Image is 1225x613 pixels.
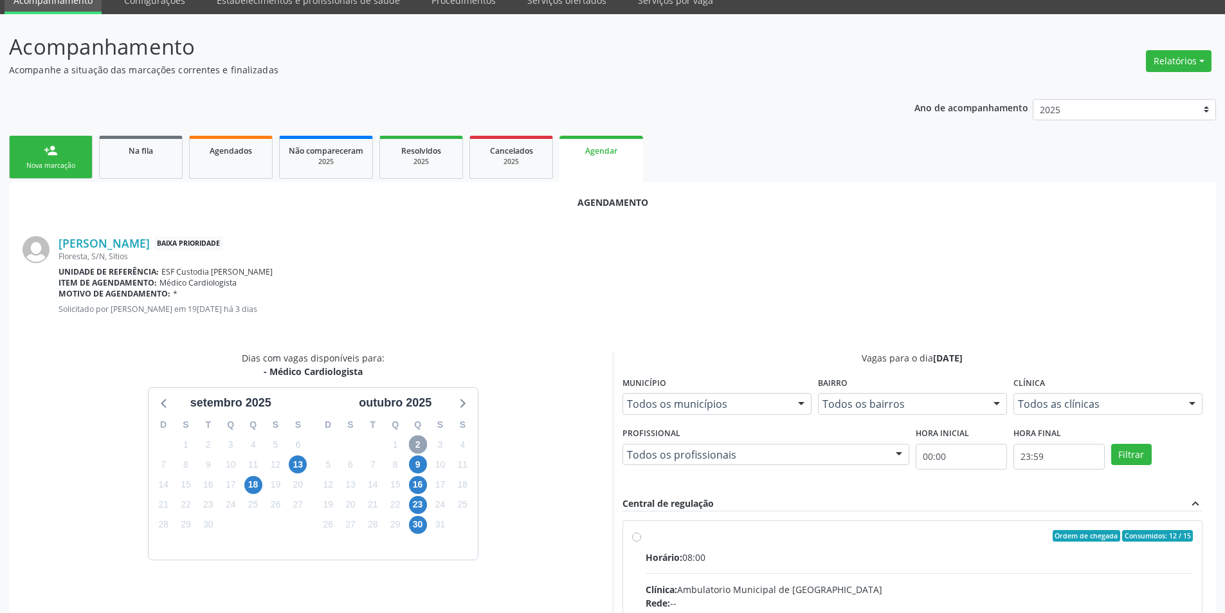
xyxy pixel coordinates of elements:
[386,516,404,534] span: quarta-feira, 29 de outubro de 2025
[59,277,157,288] b: Item de agendamento:
[154,237,222,250] span: Baixa Prioridade
[199,516,217,534] span: terça-feira, 30 de setembro de 2025
[646,597,670,609] span: Rede:
[409,476,427,494] span: quinta-feira, 16 de outubro de 2025
[490,145,533,156] span: Cancelados
[1013,424,1061,444] label: Hora final
[19,161,83,170] div: Nova marcação
[646,583,677,596] span: Clínica:
[341,476,359,494] span: segunda-feira, 13 de outubro de 2025
[453,496,471,514] span: sábado, 25 de outubro de 2025
[199,455,217,473] span: terça-feira, 9 de setembro de 2025
[244,496,262,514] span: quinta-feira, 25 de setembro de 2025
[431,496,449,514] span: sexta-feira, 24 de outubro de 2025
[646,551,682,563] span: Horário:
[177,496,195,514] span: segunda-feira, 22 de setembro de 2025
[622,374,666,394] label: Município
[627,398,785,410] span: Todos os municípios
[916,444,1007,470] input: Selecione o horário
[319,455,337,473] span: domingo, 5 de outubro de 2025
[364,476,382,494] span: terça-feira, 14 de outubro de 2025
[175,415,197,435] div: S
[646,596,1193,610] div: --
[242,415,264,435] div: Q
[386,455,404,473] span: quarta-feira, 8 de outubro de 2025
[23,236,50,263] img: img
[9,31,854,63] p: Acompanhamento
[914,99,1028,115] p: Ano de acompanhamento
[319,516,337,534] span: domingo, 26 de outubro de 2025
[431,476,449,494] span: sexta-feira, 17 de outubro de 2025
[479,157,543,167] div: 2025
[627,448,883,461] span: Todos os profissionais
[266,455,284,473] span: sexta-feira, 12 de setembro de 2025
[154,496,172,514] span: domingo, 21 de setembro de 2025
[341,516,359,534] span: segunda-feira, 27 de outubro de 2025
[389,157,453,167] div: 2025
[364,496,382,514] span: terça-feira, 21 de outubro de 2025
[406,415,429,435] div: Q
[409,496,427,514] span: quinta-feira, 23 de outubro de 2025
[152,415,175,435] div: D
[264,415,287,435] div: S
[177,455,195,473] span: segunda-feira, 8 de setembro de 2025
[319,496,337,514] span: domingo, 19 de outubro de 2025
[199,476,217,494] span: terça-feira, 16 de setembro de 2025
[409,435,427,453] span: quinta-feira, 2 de outubro de 2025
[622,497,714,511] div: Central de regulação
[1111,444,1152,466] button: Filtrar
[44,143,58,158] div: person_add
[429,415,451,435] div: S
[289,157,363,167] div: 2025
[199,435,217,453] span: terça-feira, 2 de setembro de 2025
[222,496,240,514] span: quarta-feira, 24 de setembro de 2025
[222,455,240,473] span: quarta-feira, 10 de setembro de 2025
[1188,497,1202,511] i: expand_less
[185,394,277,412] div: setembro 2025
[451,415,474,435] div: S
[933,352,963,364] span: [DATE]
[340,415,362,435] div: S
[177,476,195,494] span: segunda-feira, 15 de setembro de 2025
[129,145,153,156] span: Na fila
[386,435,404,453] span: quarta-feira, 1 de outubro de 2025
[289,496,307,514] span: sábado, 27 de setembro de 2025
[59,304,1202,315] p: Solicitado por [PERSON_NAME] em 19[DATE] há 3 dias
[266,476,284,494] span: sexta-feira, 19 de setembro de 2025
[242,365,385,378] div: - Médico Cardiologista
[289,476,307,494] span: sábado, 20 de setembro de 2025
[59,288,170,299] b: Motivo de agendamento:
[354,394,437,412] div: outubro 2025
[289,455,307,473] span: sábado, 13 de setembro de 2025
[409,516,427,534] span: quinta-feira, 30 de outubro de 2025
[319,476,337,494] span: domingo, 12 de outubro de 2025
[222,435,240,453] span: quarta-feira, 3 de setembro de 2025
[177,516,195,534] span: segunda-feira, 29 de setembro de 2025
[161,266,273,277] span: ESF Custodia [PERSON_NAME]
[159,277,237,288] span: Médico Cardiologista
[219,415,242,435] div: Q
[585,145,617,156] span: Agendar
[431,516,449,534] span: sexta-feira, 31 de outubro de 2025
[59,266,159,277] b: Unidade de referência:
[409,455,427,473] span: quinta-feira, 9 de outubro de 2025
[822,398,981,410] span: Todos os bairros
[222,476,240,494] span: quarta-feira, 17 de setembro de 2025
[154,455,172,473] span: domingo, 7 de setembro de 2025
[453,455,471,473] span: sábado, 11 de outubro de 2025
[431,435,449,453] span: sexta-feira, 3 de outubro de 2025
[364,455,382,473] span: terça-feira, 7 de outubro de 2025
[154,516,172,534] span: domingo, 28 de setembro de 2025
[386,476,404,494] span: quarta-feira, 15 de outubro de 2025
[1122,530,1193,542] span: Consumidos: 12 / 15
[244,435,262,453] span: quinta-feira, 4 de setembro de 2025
[289,435,307,453] span: sábado, 6 de setembro de 2025
[646,583,1193,596] div: Ambulatorio Municipal de [GEOGRAPHIC_DATA]
[401,145,441,156] span: Resolvidos
[1013,374,1045,394] label: Clínica
[59,251,1202,262] div: Floresta, S/N, Sitios
[1146,50,1211,72] button: Relatórios
[453,476,471,494] span: sábado, 18 de outubro de 2025
[289,145,363,156] span: Não compareceram
[197,415,219,435] div: T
